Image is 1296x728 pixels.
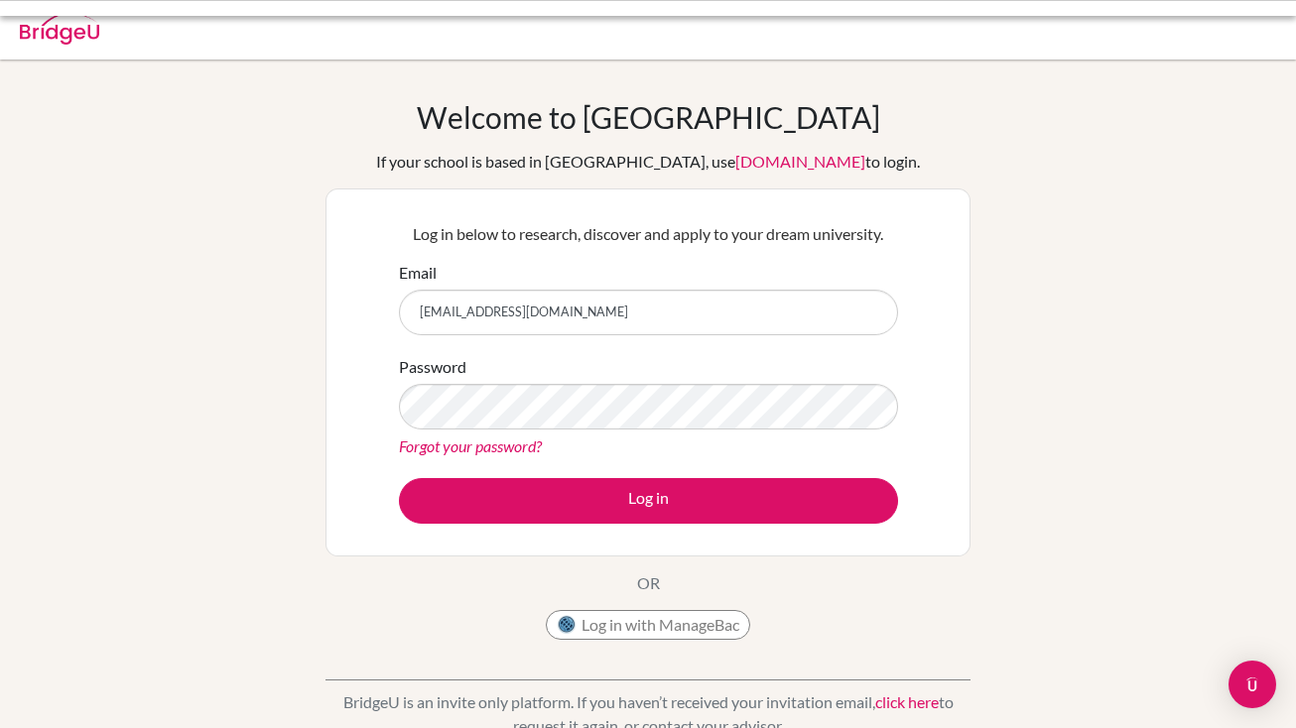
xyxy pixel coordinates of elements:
[546,610,750,640] button: Log in with ManageBac
[637,571,660,595] p: OR
[399,478,898,524] button: Log in
[399,436,542,455] a: Forgot your password?
[735,152,865,171] a: [DOMAIN_NAME]
[399,355,466,379] label: Password
[20,13,99,45] img: Bridge-U
[1229,661,1276,708] div: Open Intercom Messenger
[399,261,437,285] label: Email
[417,99,880,135] h1: Welcome to [GEOGRAPHIC_DATA]
[376,150,920,174] div: If your school is based in [GEOGRAPHIC_DATA], use to login.
[875,692,939,711] a: click here
[399,222,898,246] p: Log in below to research, discover and apply to your dream university.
